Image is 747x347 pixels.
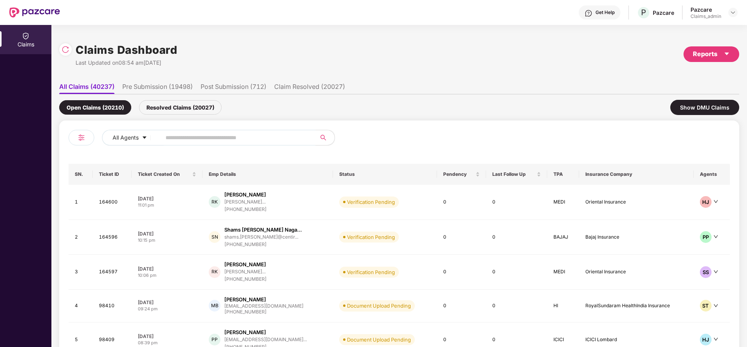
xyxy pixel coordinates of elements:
[93,290,131,322] td: 98410
[209,196,220,208] div: RK
[585,9,592,17] img: svg+xml;base64,PHN2ZyBpZD0iSGVscC0zMngzMiIgeG1sbnM9Imh0dHA6Ly93d3cudzMub3JnLzIwMDAvc3ZnIiB3aWR0aD...
[59,100,131,115] div: Open Claims (20210)
[93,220,131,255] td: 164596
[653,9,674,16] div: Pazcare
[347,336,411,343] div: Document Upload Pending
[486,255,547,290] td: 0
[579,255,694,290] td: Oriental Insurance
[486,185,547,220] td: 0
[486,290,547,322] td: 0
[486,220,547,255] td: 0
[492,171,535,177] span: Last Follow Up
[693,49,730,59] div: Reports
[315,135,331,141] span: search
[122,83,193,94] li: Pre Submission (19498)
[138,333,197,340] div: [DATE]
[579,290,694,322] td: RoyalSundaram HealthIndia Insurance
[224,206,267,213] div: [PHONE_NUMBER]
[347,268,395,276] div: Verification Pending
[224,226,302,234] div: Shams [PERSON_NAME] Naga...
[138,340,197,346] div: 08:39 pm
[670,100,739,115] div: Show DMU Claims
[201,83,266,94] li: Post Submission (712)
[224,261,266,268] div: [PERSON_NAME]
[142,135,147,141] span: caret-down
[595,9,615,16] div: Get Help
[209,266,220,278] div: RK
[62,46,69,53] img: svg+xml;base64,PHN2ZyBpZD0iUmVsb2FkLTMyeDMyIiB4bWxucz0iaHR0cDovL3d3dy53My5vcmcvMjAwMC9zdmciIHdpZH...
[209,300,220,312] div: MB
[69,220,93,255] td: 2
[138,195,197,202] div: [DATE]
[700,266,712,278] div: SS
[138,266,197,272] div: [DATE]
[224,337,307,342] div: [EMAIL_ADDRESS][DOMAIN_NAME]...
[724,51,730,57] span: caret-down
[69,185,93,220] td: 1
[315,130,335,145] button: search
[224,329,266,336] div: [PERSON_NAME]
[132,164,203,185] th: Ticket Created On
[547,185,580,220] td: MEDI
[93,164,131,185] th: Ticket ID
[437,185,486,220] td: 0
[69,255,93,290] td: 3
[347,198,395,206] div: Verification Pending
[69,164,93,185] th: SN.
[691,6,721,13] div: Pazcare
[138,272,197,279] div: 10:06 pm
[224,276,267,283] div: [PHONE_NUMBER]
[224,296,266,303] div: [PERSON_NAME]
[102,130,164,145] button: All Agentscaret-down
[138,202,197,209] div: 11:01 pm
[93,185,131,220] td: 164600
[714,337,718,342] span: down
[224,234,298,239] div: shams.[PERSON_NAME]@centir...
[437,255,486,290] td: 0
[9,7,60,18] img: New Pazcare Logo
[76,41,177,58] h1: Claims Dashboard
[547,220,580,255] td: BAJAJ
[76,58,177,67] div: Last Updated on 08:54 am[DATE]
[691,13,721,19] div: Claims_admin
[138,299,197,306] div: [DATE]
[138,306,197,312] div: 09:24 pm
[714,199,718,204] span: down
[224,199,266,204] div: [PERSON_NAME]...
[486,164,547,185] th: Last Follow Up
[224,303,303,308] div: [EMAIL_ADDRESS][DOMAIN_NAME]
[224,308,303,316] div: [PHONE_NUMBER]
[224,241,302,248] div: [PHONE_NUMBER]
[224,269,266,274] div: [PERSON_NAME]...
[437,220,486,255] td: 0
[347,302,411,310] div: Document Upload Pending
[700,300,712,312] div: ST
[347,233,395,241] div: Verification Pending
[700,196,712,208] div: HJ
[730,9,736,16] img: svg+xml;base64,PHN2ZyBpZD0iRHJvcGRvd24tMzJ4MzIiIHhtbG5zPSJodHRwOi8vd3d3LnczLm9yZy8yMDAwL3N2ZyIgd2...
[138,171,191,177] span: Ticket Created On
[547,290,580,322] td: HI
[224,191,266,198] div: [PERSON_NAME]
[209,334,220,345] div: PP
[579,220,694,255] td: Bajaj Insurance
[437,164,486,185] th: Pendency
[443,171,474,177] span: Pendency
[700,334,712,345] div: HJ
[274,83,345,94] li: Claim Resolved (20027)
[209,231,220,243] div: SN
[641,8,646,17] span: P
[547,164,580,185] th: TPA
[59,83,115,94] li: All Claims (40237)
[714,303,718,308] span: down
[547,255,580,290] td: MEDI
[77,133,86,142] img: svg+xml;base64,PHN2ZyB4bWxucz0iaHR0cDovL3d3dy53My5vcmcvMjAwMC9zdmciIHdpZHRoPSIyNCIgaGVpZ2h0PSIyNC...
[138,237,197,244] div: 10:15 pm
[333,164,437,185] th: Status
[69,290,93,322] td: 4
[714,234,718,239] span: down
[139,100,222,115] div: Resolved Claims (20027)
[694,164,730,185] th: Agents
[138,230,197,237] div: [DATE]
[700,231,712,243] div: PP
